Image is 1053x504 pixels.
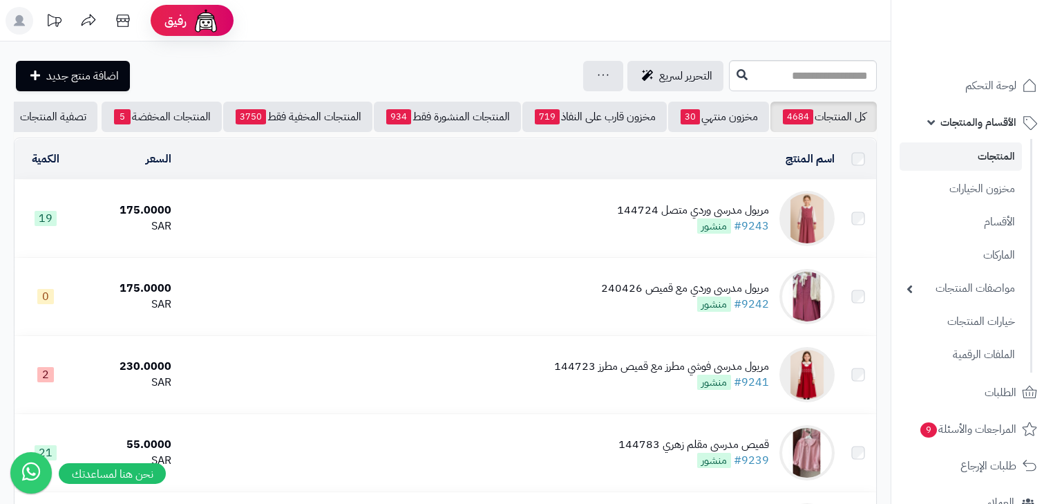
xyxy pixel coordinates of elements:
span: 0 [37,289,54,304]
a: طلبات الإرجاع [900,449,1045,483]
a: مواصفات المنتجات [900,274,1022,304]
a: الطلبات [900,376,1045,409]
a: #9242 [734,296,769,312]
span: 2 [37,367,54,382]
span: الطلبات [985,383,1016,402]
a: السعر [146,151,171,167]
div: مريول مدرسي وردي مع قميص 240426 [601,281,769,297]
a: مخزون الخيارات [900,174,1022,204]
div: SAR [82,297,172,312]
span: 719 [535,109,560,124]
div: SAR [82,453,172,469]
img: مريول مدرسي وردي متصل 144724 [779,191,835,246]
span: منشور [697,453,731,468]
div: 230.0000 [82,359,172,375]
img: مريول مدرسي فوشي مطرز مع قميص مطرز 144723 [779,347,835,402]
a: لوحة التحكم [900,69,1045,102]
span: منشور [697,375,731,390]
a: المراجعات والأسئلة9 [900,413,1045,446]
span: الأقسام والمنتجات [940,113,1016,132]
div: 175.0000 [82,281,172,297]
div: SAR [82,375,172,391]
span: 21 [35,445,57,460]
span: 934 [386,109,411,124]
a: مخزون قارب على النفاذ719 [522,102,667,132]
div: قميص مدرسي مقلم زهري 144783 [618,437,769,453]
a: المنتجات المنشورة فقط934 [374,102,521,132]
a: خيارات المنتجات [900,307,1022,337]
a: تحديثات المنصة [37,7,71,38]
span: لوحة التحكم [965,76,1016,95]
a: #9241 [734,374,769,391]
span: 30 [681,109,700,124]
div: مريول مدرسي فوشي مطرز مع قميص مطرز 144723 [554,359,769,375]
span: 4684 [783,109,813,124]
span: منشور [697,297,731,312]
a: #9239 [734,452,769,469]
span: المراجعات والأسئلة [919,420,1016,439]
span: تصفية المنتجات [20,109,86,125]
a: الملفات الرقمية [900,340,1022,370]
a: المنتجات المخفية فقط3750 [223,102,372,132]
span: طلبات الإرجاع [960,456,1016,476]
a: المنتجات المخفضة5 [102,102,222,132]
a: الأقسام [900,207,1022,237]
div: 175.0000 [82,203,172,218]
a: #9243 [734,218,769,234]
a: الماركات [900,241,1022,270]
a: كل المنتجات4684 [770,102,877,132]
span: 19 [35,211,57,226]
a: اضافة منتج جديد [16,61,130,91]
span: منشور [697,218,731,234]
a: الكمية [32,151,59,167]
a: المنتجات [900,142,1022,171]
span: 3750 [236,109,266,124]
a: التحرير لسريع [627,61,723,91]
img: ai-face.png [192,7,220,35]
div: 55.0000 [82,437,172,453]
a: مخزون منتهي30 [668,102,769,132]
img: قميص مدرسي مقلم زهري 144783 [779,425,835,480]
span: 9 [920,422,937,438]
span: اضافة منتج جديد [46,68,119,84]
span: التحرير لسريع [659,68,712,84]
span: 5 [114,109,131,124]
span: رفيق [164,12,187,29]
a: اسم المنتج [786,151,835,167]
div: SAR [82,218,172,234]
img: مريول مدرسي وردي مع قميص 240426 [779,269,835,324]
div: مريول مدرسي وردي متصل 144724 [617,203,769,218]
